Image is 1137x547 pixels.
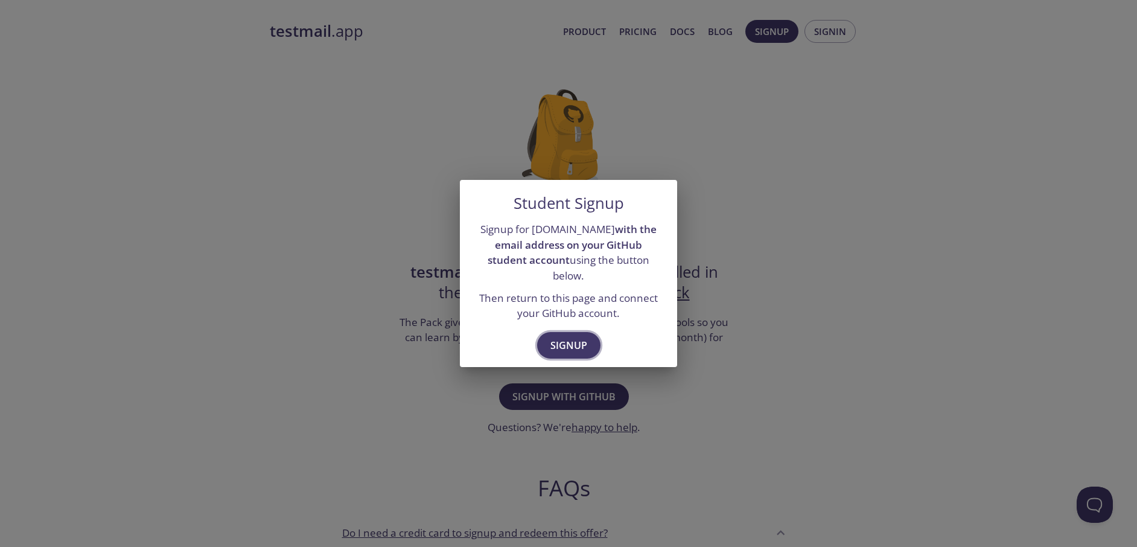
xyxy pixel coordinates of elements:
p: Signup for [DOMAIN_NAME] using the button below. [474,222,663,284]
p: Then return to this page and connect your GitHub account. [474,290,663,321]
h5: Student Signup [514,194,624,213]
button: Signup [537,332,600,359]
strong: with the email address on your GitHub student account [488,222,657,267]
span: Signup [550,337,587,354]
